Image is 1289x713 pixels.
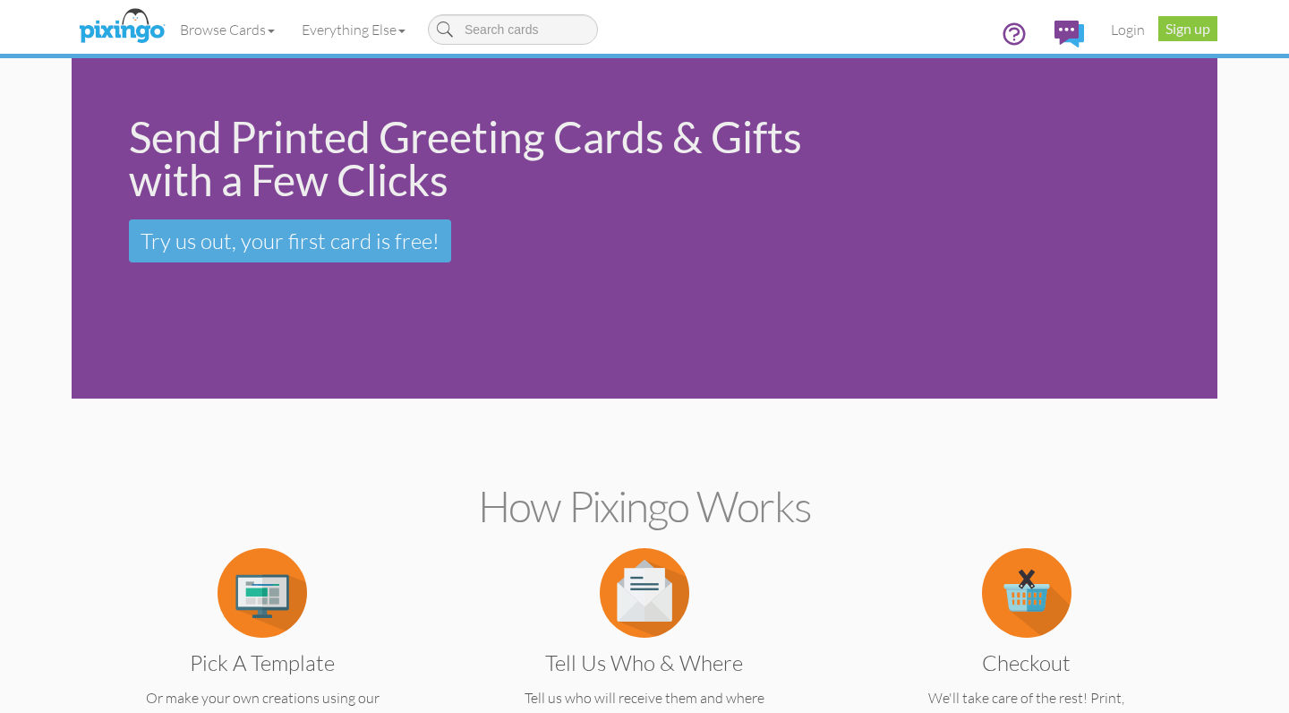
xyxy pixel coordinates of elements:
a: Browse Cards [166,7,288,52]
img: pixingo logo [74,4,169,49]
h3: Pick a Template [116,651,409,674]
iframe: Chat [1288,712,1289,713]
img: item.alt [218,548,307,638]
h3: Tell us Who & Where [498,651,790,674]
a: Everything Else [288,7,419,52]
h3: Checkout [880,651,1173,674]
h2: How Pixingo works [103,483,1186,530]
a: Try us out, your first card is free! [129,219,451,262]
img: comments.svg [1054,21,1084,47]
img: item.alt [600,548,689,638]
div: Send Printed Greeting Cards & Gifts with a Few Clicks [129,116,821,202]
span: Try us out, your first card is free! [141,228,440,254]
input: Search cards [428,14,598,45]
a: Sign up [1158,16,1217,41]
img: item.alt [982,548,1071,638]
a: Login [1097,7,1158,52]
